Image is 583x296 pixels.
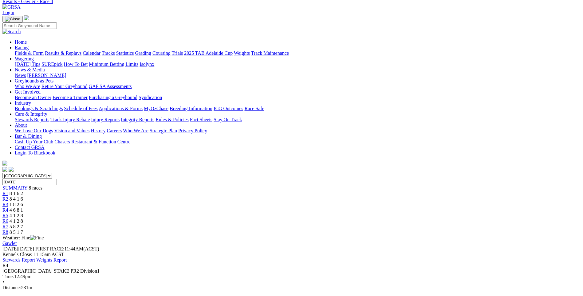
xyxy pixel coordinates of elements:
[41,62,62,67] a: SUREpick
[15,89,41,94] a: Get Involved
[2,230,8,235] a: R8
[2,246,34,251] span: [DATE]
[15,128,581,134] div: About
[99,106,143,111] a: Applications & Forms
[15,106,581,111] div: Industry
[54,128,89,133] a: Vision and Values
[15,100,31,106] a: Industry
[15,95,51,100] a: Become an Owner
[15,84,581,89] div: Greyhounds as Pets
[123,128,148,133] a: Who We Are
[2,196,8,202] a: R2
[144,106,168,111] a: MyOzChase
[170,106,212,111] a: Breeding Information
[150,128,177,133] a: Strategic Plan
[2,268,581,274] div: [GEOGRAPHIC_DATA] STAKE PR2 Division1
[15,62,581,67] div: Wagering
[83,50,100,56] a: Calendar
[2,213,8,218] a: R5
[15,139,53,144] a: Cash Up Your Club
[54,139,130,144] a: Chasers Restaurant & Function Centre
[214,106,243,111] a: ICG Outcomes
[15,50,44,56] a: Fields & Form
[30,235,44,241] img: Fine
[89,84,132,89] a: GAP SA Assessments
[15,45,29,50] a: Racing
[35,246,99,251] span: 11:44AM(ACST)
[2,274,581,279] div: 12:49pm
[41,84,88,89] a: Retire Your Greyhound
[64,62,88,67] a: How To Bet
[15,56,34,61] a: Wagering
[190,117,212,122] a: Fact Sheets
[2,4,21,10] img: GRSA
[15,62,40,67] a: [DATE] Tips
[50,117,90,122] a: Track Injury Rebate
[2,246,18,251] span: [DATE]
[9,167,14,172] img: twitter.svg
[139,95,162,100] a: Syndication
[89,95,137,100] a: Purchasing a Greyhound
[15,122,27,128] a: About
[2,185,27,190] a: SUMMARY
[156,117,189,122] a: Rules & Policies
[2,207,8,213] a: R4
[2,202,8,207] a: R3
[214,117,242,122] a: Stay On Track
[89,62,138,67] a: Minimum Betting Limits
[15,73,581,78] div: News & Media
[91,128,105,133] a: History
[15,145,44,150] a: Contact GRSA
[91,117,120,122] a: Injury Reports
[15,106,63,111] a: Bookings & Scratchings
[2,252,581,257] div: Kennels Close: 11:15am ACST
[2,241,17,246] a: Gawler
[10,230,23,235] span: 8 5 1 7
[15,50,581,56] div: Racing
[35,246,64,251] span: FIRST RACE:
[2,285,21,290] span: Distance:
[53,95,88,100] a: Become a Trainer
[2,274,14,279] span: Time:
[116,50,134,56] a: Statistics
[15,39,27,45] a: Home
[2,10,14,15] a: Login
[64,106,97,111] a: Schedule of Fees
[2,279,4,285] span: •
[152,50,171,56] a: Coursing
[244,106,264,111] a: Race Safe
[15,117,581,122] div: Care & Integrity
[178,128,207,133] a: Privacy Policy
[15,67,45,72] a: News & Media
[140,62,154,67] a: Isolynx
[184,50,233,56] a: 2025 TAB Adelaide Cup
[15,128,53,133] a: We Love Our Dogs
[10,202,23,207] span: 1 8 2 6
[10,191,23,196] span: 8 1 6 2
[2,29,21,34] img: Search
[10,218,23,224] span: 4 1 2 8
[15,78,53,83] a: Greyhounds as Pets
[24,15,29,20] img: logo-grsa-white.png
[135,50,151,56] a: Grading
[102,50,115,56] a: Tracks
[2,224,8,229] span: R7
[2,179,57,185] input: Select date
[29,185,42,190] span: 8 races
[5,17,20,22] img: Close
[2,161,7,166] img: logo-grsa-white.png
[45,50,81,56] a: Results & Replays
[10,224,23,229] span: 5 8 2 7
[2,191,8,196] a: R1
[15,134,42,139] a: Bar & Dining
[107,128,122,133] a: Careers
[2,257,35,262] a: Stewards Report
[251,50,289,56] a: Track Maintenance
[10,196,23,202] span: 8 4 1 6
[2,218,8,224] a: R6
